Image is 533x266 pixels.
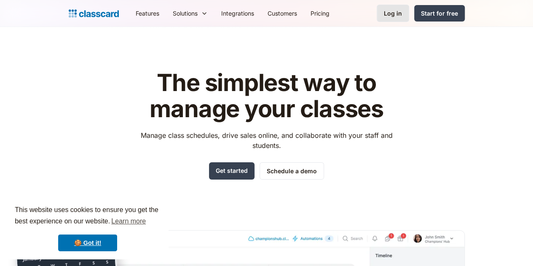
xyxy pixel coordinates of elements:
[58,234,117,251] a: dismiss cookie message
[377,5,409,22] a: Log in
[384,9,402,18] div: Log in
[421,9,458,18] div: Start for free
[7,197,169,259] div: cookieconsent
[133,70,400,122] h1: The simplest way to manage your classes
[173,9,198,18] div: Solutions
[133,130,400,150] p: Manage class schedules, drive sales online, and collaborate with your staff and students.
[214,4,261,23] a: Integrations
[304,4,336,23] a: Pricing
[129,4,166,23] a: Features
[166,4,214,23] div: Solutions
[209,162,254,180] a: Get started
[414,5,465,21] a: Start for free
[15,205,161,228] span: This website uses cookies to ensure you get the best experience on our website.
[261,4,304,23] a: Customers
[260,162,324,180] a: Schedule a demo
[69,8,119,19] a: home
[110,215,147,228] a: learn more about cookies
